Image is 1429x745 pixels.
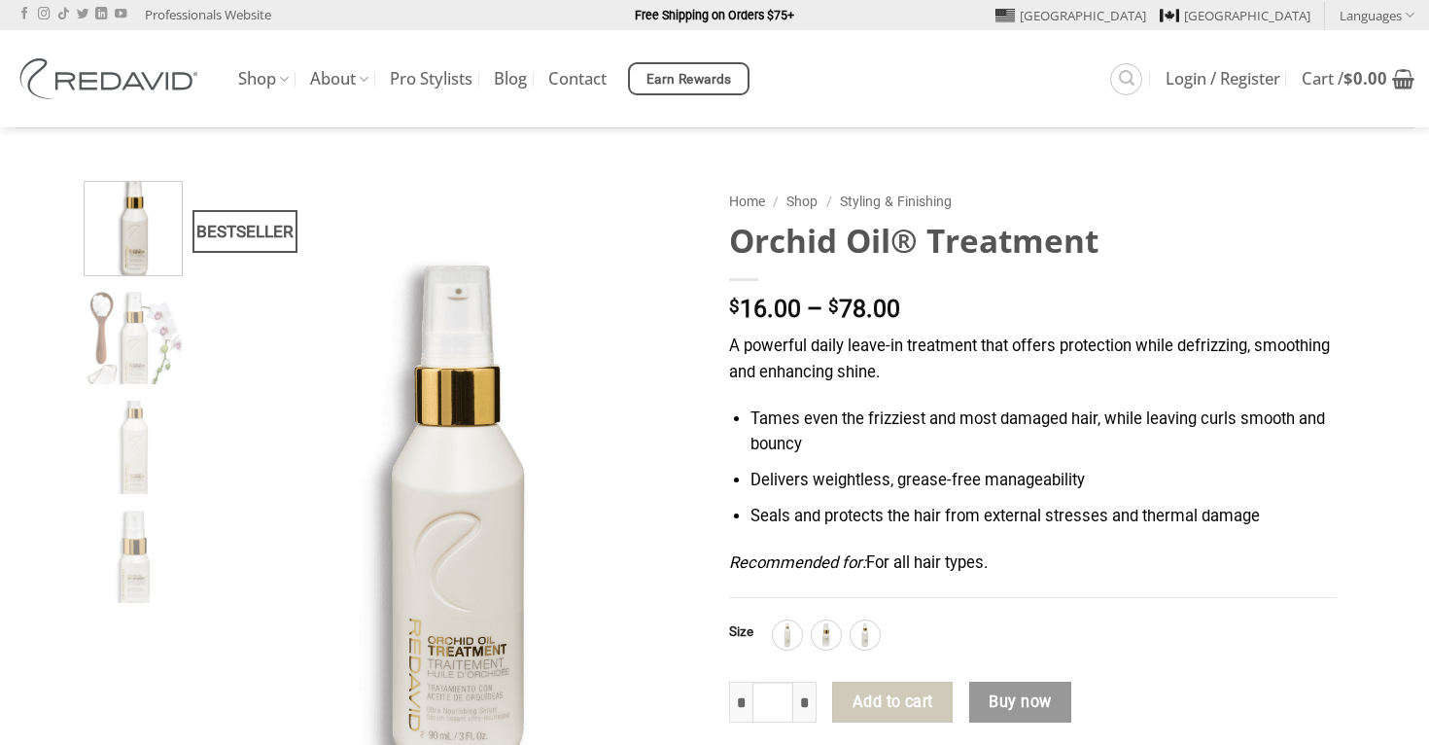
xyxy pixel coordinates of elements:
bdi: 0.00 [1343,67,1387,89]
img: REDAVID Salon Products | United States [15,58,209,99]
a: About [310,60,368,98]
a: [GEOGRAPHIC_DATA] [995,1,1146,30]
img: REDAVID Orchid Oil Treatment 30ml [85,511,183,609]
span: / [826,194,832,209]
a: Follow on Instagram [38,8,50,21]
li: Seals and protects the hair from external stresses and thermal damage [750,504,1337,530]
img: REDAVID Orchid Oil Treatment 250ml [85,401,183,499]
span: / [773,194,779,209]
a: Blog [494,61,527,96]
nav: Breadcrumb [729,191,1337,213]
bdi: 16.00 [729,295,801,323]
a: Search [1110,63,1142,95]
a: Contact [548,61,607,96]
img: REDAVID Orchid Oil Treatment 90ml [85,292,183,390]
button: Buy now [969,682,1071,723]
input: Product quantity [752,682,793,723]
a: Styling & Finishing [840,194,952,209]
span: $ [1343,67,1353,89]
a: Follow on Facebook [18,8,30,21]
label: Size [729,625,753,639]
a: Follow on LinkedIn [95,8,107,21]
img: 90ml [853,622,878,648]
div: 30ml [812,621,841,650]
span: Cart / [1302,71,1387,87]
span: $ [828,298,839,316]
img: 30ml [814,622,839,648]
a: Login / Register [1166,61,1280,96]
a: Follow on Twitter [77,8,88,21]
input: Reduce quantity of Orchid Oil® Treatment [729,682,752,723]
strong: Free Shipping on Orders $75+ [635,8,794,22]
a: View cart [1302,57,1414,100]
li: Delivers weightless, grease-free manageability [750,468,1337,494]
img: 250ml [775,622,800,648]
bdi: 78.00 [828,295,900,323]
li: Tames even the frizziest and most damaged hair, while leaving curls smooth and bouncy [750,407,1337,458]
div: 90ml [851,621,880,650]
p: For all hair types. [729,550,1337,577]
a: Languages [1340,1,1414,29]
img: REDAVID Orchid Oil Treatment 90ml [85,177,183,275]
button: Add to cart [832,682,953,723]
a: Earn Rewards [628,62,749,95]
span: $ [729,298,740,316]
a: Pro Stylists [390,61,472,96]
div: 250ml [773,621,802,650]
h1: Orchid Oil® Treatment [729,220,1337,262]
a: Follow on YouTube [115,8,126,21]
a: Home [729,194,765,209]
span: Login / Register [1166,71,1280,87]
a: [GEOGRAPHIC_DATA] [1160,1,1310,30]
a: Follow on TikTok [57,8,69,21]
p: A powerful daily leave-in treatment that offers protection while defrizzing, smoothing and enhanc... [729,334,1337,385]
span: – [807,295,822,323]
span: Earn Rewards [646,69,732,90]
a: Shop [786,194,818,209]
input: Increase quantity of Orchid Oil® Treatment [793,682,817,723]
a: Shop [238,60,289,98]
em: Recommended for: [729,553,866,572]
